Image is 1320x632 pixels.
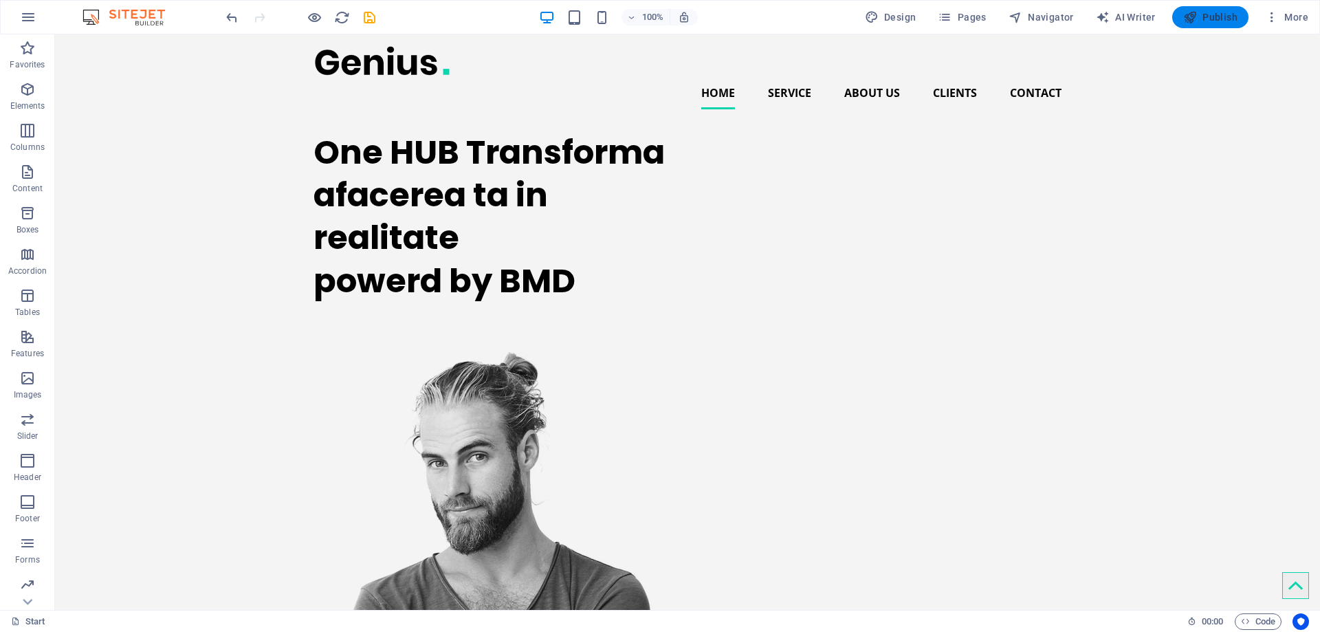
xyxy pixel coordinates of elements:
[1259,6,1314,28] button: More
[10,59,45,70] p: Favorites
[1096,10,1156,24] span: AI Writer
[11,348,44,359] p: Features
[16,224,39,235] p: Boxes
[938,10,986,24] span: Pages
[1183,10,1237,24] span: Publish
[1009,10,1074,24] span: Navigator
[10,142,45,153] p: Columns
[224,10,240,25] i: Undo: Edit headline (Ctrl+Z)
[1202,613,1223,630] span: 00 00
[1187,613,1224,630] h6: Session time
[859,6,922,28] button: Design
[361,9,377,25] button: save
[1265,10,1308,24] span: More
[11,613,45,630] a: Click to cancel selection. Double-click to open Pages
[362,10,377,25] i: Save (Ctrl+S)
[859,6,922,28] div: Design (Ctrl+Alt+Y)
[932,6,991,28] button: Pages
[1003,6,1079,28] button: Navigator
[15,513,40,524] p: Footer
[15,307,40,318] p: Tables
[1211,616,1213,626] span: :
[17,431,38,442] p: Slider
[1241,613,1275,630] span: Code
[10,100,45,111] p: Elements
[333,9,350,25] button: reload
[306,9,322,25] button: Click here to leave preview mode and continue editing
[79,9,182,25] img: Editor Logo
[1235,613,1281,630] button: Code
[334,10,350,25] i: Reload page
[865,10,916,24] span: Design
[8,265,47,276] p: Accordion
[1172,6,1248,28] button: Publish
[15,554,40,565] p: Forms
[678,11,690,23] i: On resize automatically adjust zoom level to fit chosen device.
[223,9,240,25] button: undo
[12,183,43,194] p: Content
[14,472,41,483] p: Header
[1090,6,1161,28] button: AI Writer
[642,9,664,25] h6: 100%
[621,9,670,25] button: 100%
[14,389,42,400] p: Images
[1292,613,1309,630] button: Usercentrics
